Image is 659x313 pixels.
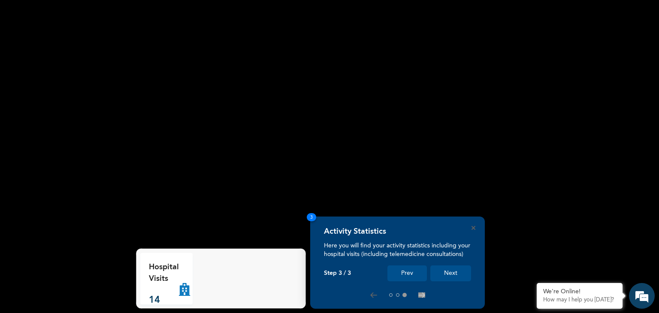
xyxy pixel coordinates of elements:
button: Next [430,265,471,281]
button: Close [472,226,475,230]
p: Here you will find your activity statistics including your hospital visits (including telemedicin... [324,241,471,259]
p: 14 [149,293,179,307]
p: How may I help you today? [543,297,616,304]
p: Hospital Visits [149,262,179,285]
span: 3 [307,213,316,221]
p: Step 3 / 3 [324,270,351,277]
div: We're Online! [543,288,616,295]
button: Prev [387,265,427,281]
h4: Activity Statistics [324,227,386,236]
